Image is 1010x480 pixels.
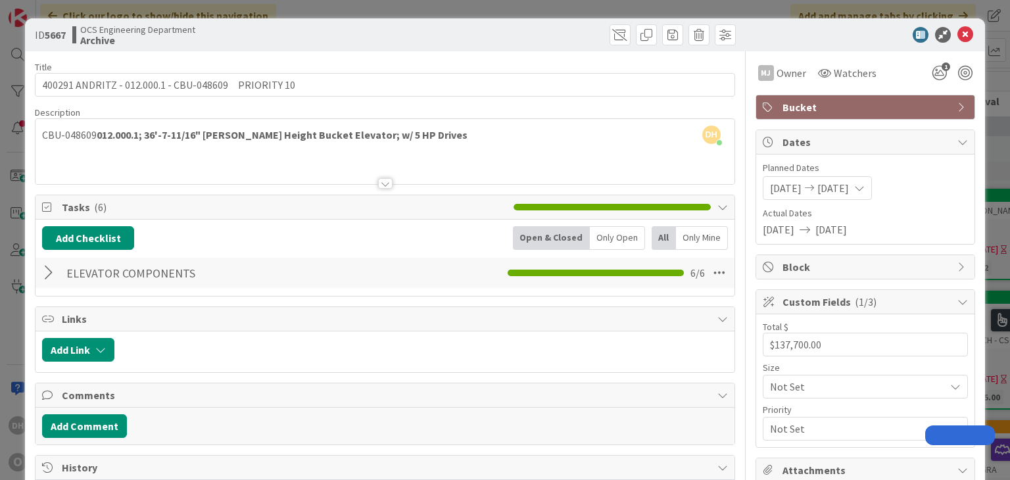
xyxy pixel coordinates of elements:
span: Watchers [834,65,877,81]
span: [DATE] [763,222,794,237]
span: 1 [942,62,950,71]
span: Bucket [782,99,951,115]
span: History [62,460,710,475]
span: Not Set [770,377,938,396]
span: OCS Engineering Department [80,24,195,35]
span: Block [782,259,951,275]
span: Description [35,107,80,118]
div: Only Open [590,226,645,250]
p: CBU-048609 [42,128,727,143]
span: Custom Fields [782,294,951,310]
span: ID [35,27,66,43]
div: Priority [763,405,968,414]
span: [DATE] [770,180,802,196]
span: Not Set [770,420,938,438]
label: Title [35,61,52,73]
div: Size [763,363,968,372]
button: Add Checklist [42,226,134,250]
span: ( 6 ) [94,201,107,214]
b: 5667 [45,28,66,41]
input: Add Checklist... [62,261,358,285]
span: Dates [782,134,951,150]
button: Add Comment [42,414,127,438]
span: [DATE] [817,180,849,196]
span: [DATE] [815,222,847,237]
label: Total $ [763,321,788,333]
strong: 012.000.1; 36'-7-11/16" [PERSON_NAME] Height Bucket Elevator; w/ 5 HP Drives [97,128,468,141]
div: All [652,226,676,250]
div: MJ [758,65,774,81]
button: Add Link [42,338,114,362]
span: Planned Dates [763,161,968,175]
span: DH [702,126,721,144]
span: Comments [62,387,710,403]
div: Open & Closed [513,226,590,250]
span: Links [62,311,710,327]
span: ( 1/3 ) [855,295,877,308]
span: Owner [777,65,806,81]
input: type card name here... [35,73,734,97]
span: 6 / 6 [690,265,705,281]
div: Only Mine [676,226,728,250]
span: Actual Dates [763,206,968,220]
span: Tasks [62,199,506,215]
span: Attachments [782,462,951,478]
b: Archive [80,35,195,45]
